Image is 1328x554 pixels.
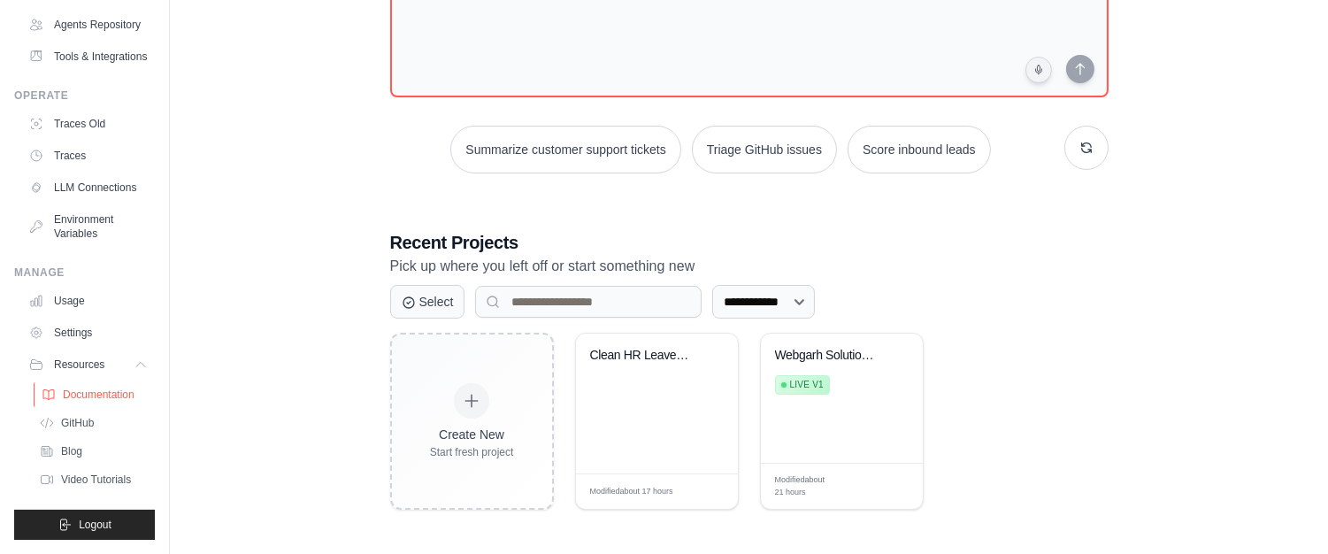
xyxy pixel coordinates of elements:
[829,480,873,493] div: Manage deployment
[61,473,131,487] span: Video Tutorials
[21,350,155,379] button: Resources
[21,319,155,347] a: Settings
[590,486,673,498] span: Modified about 17 hours
[590,348,697,364] div: Clean HR Leave Policy ChromaDB Chatbot
[1240,469,1328,554] iframe: Chat Widget
[430,445,514,459] div: Start fresh project
[34,382,157,407] a: Documentation
[390,255,1109,278] p: Pick up where you left off or start something new
[54,358,104,372] span: Resources
[829,480,861,493] span: Manage
[775,474,830,498] span: Modified about 21 hours
[21,205,155,248] a: Environment Variables
[14,88,155,103] div: Operate
[390,285,465,319] button: Select
[32,439,155,464] a: Blog
[430,426,514,443] div: Create New
[1064,126,1109,170] button: Get new suggestions
[21,287,155,315] a: Usage
[21,173,155,202] a: LLM Connections
[848,126,991,173] button: Score inbound leads
[61,416,94,430] span: GitHub
[450,126,680,173] button: Summarize customer support tickets
[790,378,824,392] span: Live v1
[14,510,155,540] button: Logout
[21,42,155,71] a: Tools & Integrations
[880,480,895,493] span: Edit
[14,265,155,280] div: Manage
[390,230,1109,255] h3: Recent Projects
[21,11,155,39] a: Agents Repository
[775,348,882,364] div: Webgarh Solutions Leave Policy Chatbot
[32,411,155,435] a: GitHub
[692,126,837,173] button: Triage GitHub issues
[21,110,155,138] a: Traces Old
[79,518,111,532] span: Logout
[61,444,82,458] span: Blog
[63,388,134,402] span: Documentation
[32,467,155,492] a: Video Tutorials
[21,142,155,170] a: Traces
[695,485,710,498] span: Edit
[1025,57,1052,83] button: Click to speak your automation idea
